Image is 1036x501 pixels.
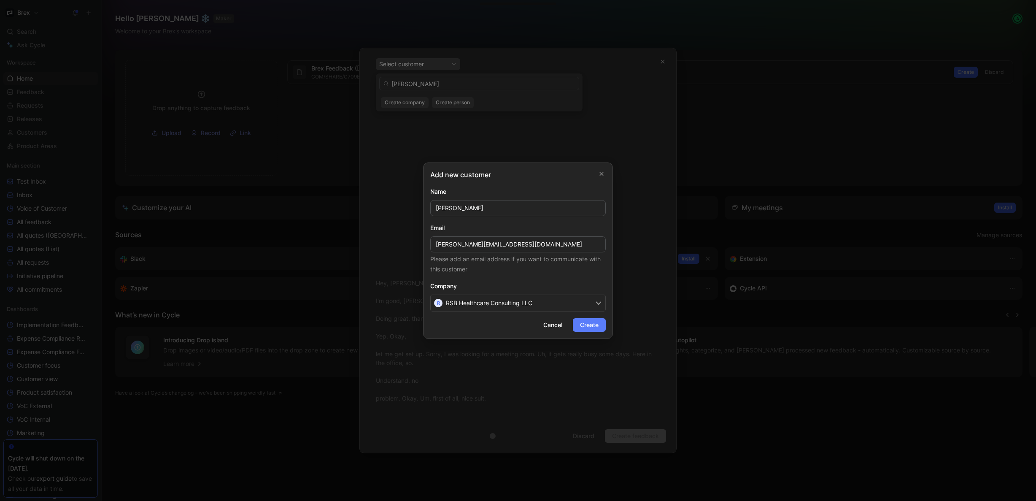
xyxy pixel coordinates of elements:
[573,318,606,332] button: Create
[430,254,606,274] div: Please add an email address if you want to communicate with this customer
[434,299,442,307] div: R
[434,298,532,308] span: RSB Healthcare Consulting LLC
[580,320,599,330] span: Create
[430,295,606,311] button: RRSB Healthcare Consulting LLC
[430,187,606,197] div: Name
[430,223,606,233] div: Email
[430,170,491,180] h2: Add new customer
[430,200,606,216] input: Customer name
[430,236,606,252] input: Customer email
[543,320,562,330] span: Cancel
[536,318,569,332] button: Cancel
[430,281,606,291] h2: Company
